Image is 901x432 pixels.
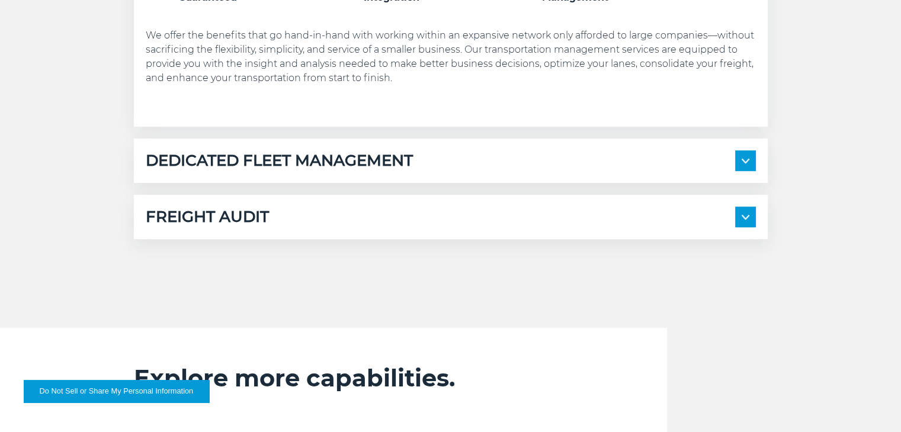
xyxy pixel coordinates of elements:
[146,28,756,85] p: We offer the benefits that go hand-in-hand with working within an expansive network only afforded...
[134,363,620,393] h2: Explore more capabilities.
[742,215,749,220] img: arrow
[742,159,749,163] img: arrow
[24,380,209,402] button: Do Not Sell or Share My Personal Information
[146,207,269,227] h5: FREIGHT AUDIT
[146,150,413,171] h5: DEDICATED FLEET MANAGEMENT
